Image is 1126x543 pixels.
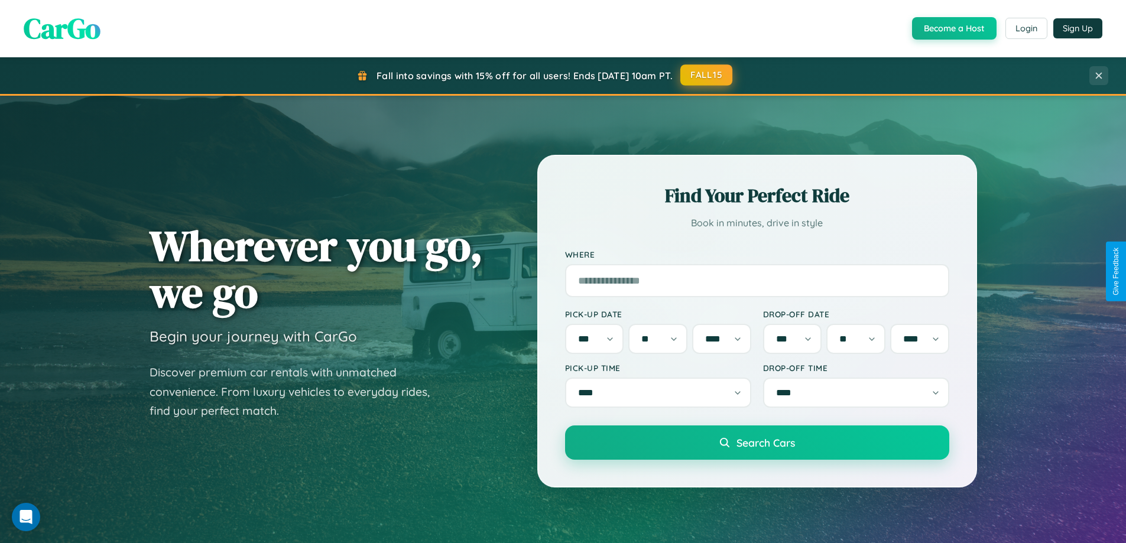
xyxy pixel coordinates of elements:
label: Pick-up Date [565,309,751,319]
button: FALL15 [680,64,732,86]
h1: Wherever you go, we go [150,222,483,316]
p: Book in minutes, drive in style [565,214,949,232]
p: Discover premium car rentals with unmatched convenience. From luxury vehicles to everyday rides, ... [150,363,445,421]
label: Drop-off Time [763,363,949,373]
div: Give Feedback [1112,248,1120,295]
label: Where [565,249,949,259]
button: Login [1005,18,1047,39]
button: Sign Up [1053,18,1102,38]
label: Pick-up Time [565,363,751,373]
span: Search Cars [736,436,795,449]
button: Become a Host [912,17,997,40]
span: CarGo [24,9,100,48]
span: Fall into savings with 15% off for all users! Ends [DATE] 10am PT. [377,70,673,82]
label: Drop-off Date [763,309,949,319]
h3: Begin your journey with CarGo [150,327,357,345]
h2: Find Your Perfect Ride [565,183,949,209]
button: Search Cars [565,425,949,460]
div: Open Intercom Messenger [12,503,40,531]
